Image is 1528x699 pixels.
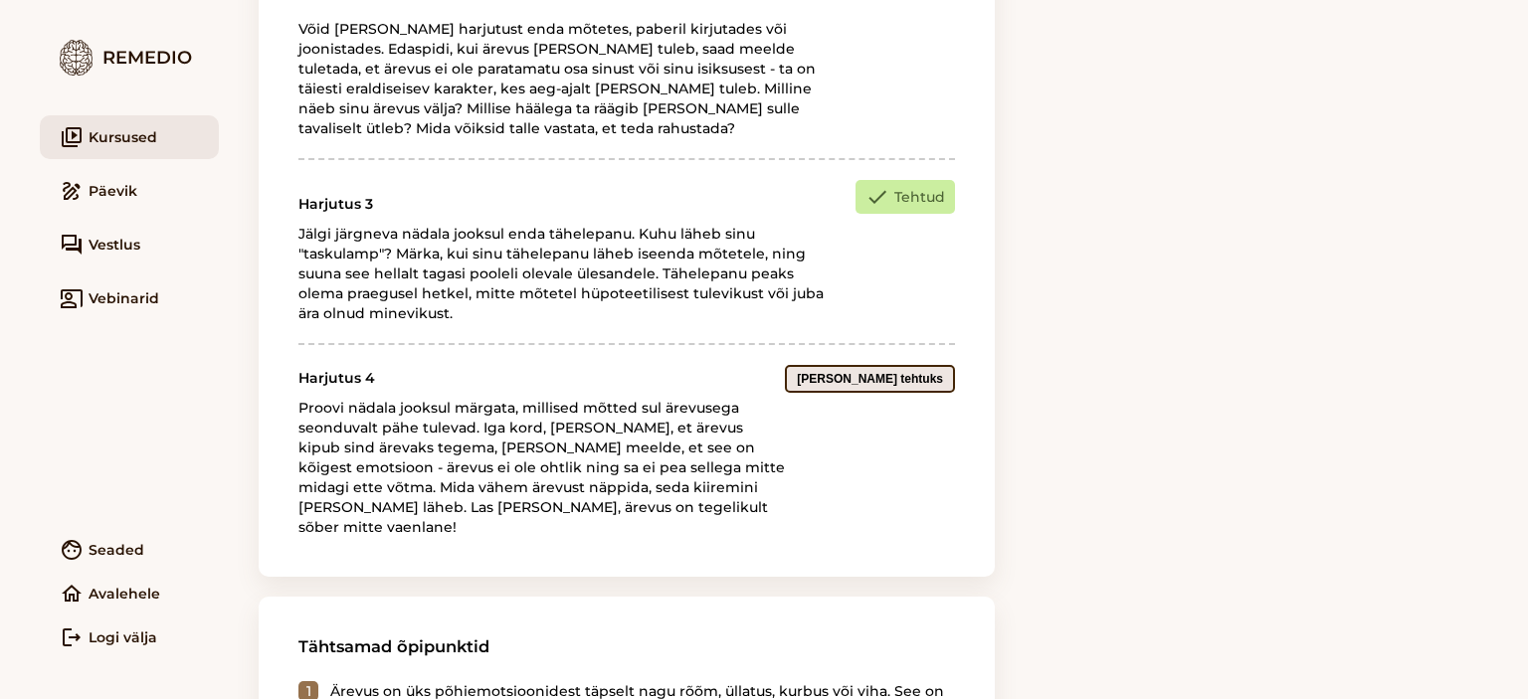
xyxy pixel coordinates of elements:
[40,115,219,159] a: video_libraryKursused
[60,125,84,149] i: video_library
[40,276,219,320] a: co_presentVebinarid
[40,615,219,659] a: logoutLogi välja
[298,224,836,323] div: Jälgi järgneva nädala jooksul enda tähelepanu. Kuhu läheb sinu "taskulamp"? Märka, kui sinu tähel...
[40,223,219,266] a: forumVestlus
[298,194,836,214] div: Harjutus 3
[785,365,955,393] button: [PERSON_NAME] tehtuks
[298,368,785,388] div: Harjutus 4
[40,40,219,76] div: Remedio
[298,636,955,656] h3: Tähtsamad õpipunktid
[60,179,84,203] i: draw
[40,169,219,213] a: drawPäevik
[89,235,140,255] span: Vestlus
[865,185,889,209] i: done
[60,40,93,76] img: logo.7579ec4f.png
[60,538,84,562] i: face
[60,286,84,310] i: co_present
[298,398,785,537] div: Proovi nädala jooksul märgata, millised mõtted sul ärevusega seonduvalt pähe tulevad. Iga kord, [...
[60,582,84,606] i: home
[40,572,219,615] a: homeAvalehele
[856,180,955,214] div: Tehtud
[60,625,84,649] i: logout
[40,528,219,572] a: faceSeaded
[60,233,84,257] i: forum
